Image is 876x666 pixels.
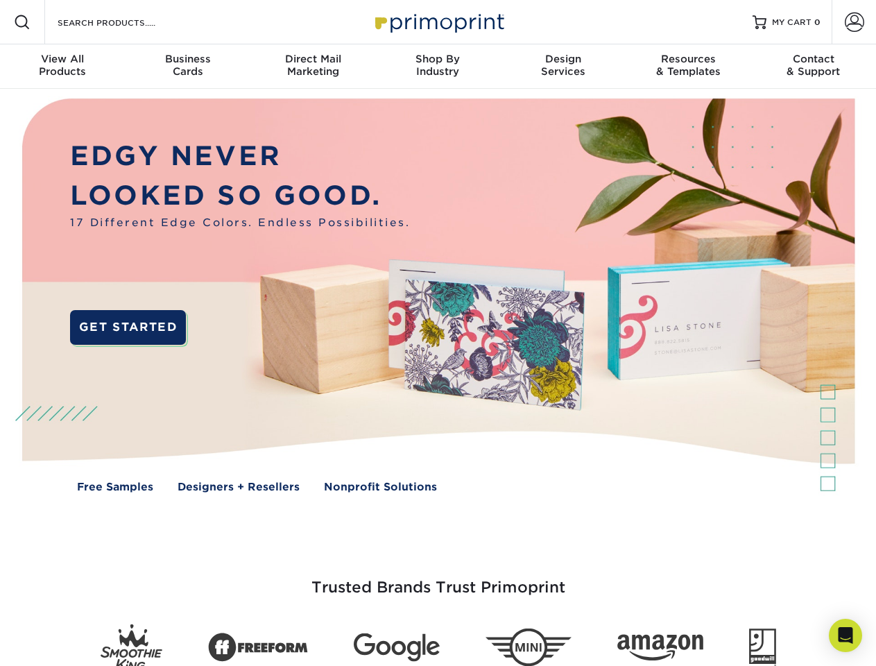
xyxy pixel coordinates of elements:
a: Contact& Support [751,44,876,89]
span: Business [125,53,250,65]
div: Services [501,53,626,78]
a: Designers + Resellers [178,479,300,495]
span: 0 [814,17,821,27]
div: Marketing [250,53,375,78]
span: Design [501,53,626,65]
span: Direct Mail [250,53,375,65]
p: EDGY NEVER [70,137,410,176]
div: & Support [751,53,876,78]
h3: Trusted Brands Trust Primoprint [33,545,844,613]
a: DesignServices [501,44,626,89]
div: & Templates [626,53,750,78]
div: Industry [375,53,500,78]
a: Nonprofit Solutions [324,479,437,495]
a: Direct MailMarketing [250,44,375,89]
img: Primoprint [369,7,508,37]
a: Shop ByIndustry [375,44,500,89]
input: SEARCH PRODUCTS..... [56,14,191,31]
img: Goodwill [749,629,776,666]
img: Google [354,633,440,662]
img: Amazon [617,635,703,661]
span: Resources [626,53,750,65]
a: Free Samples [77,479,153,495]
span: 17 Different Edge Colors. Endless Possibilities. [70,215,410,231]
a: GET STARTED [70,310,186,345]
div: Cards [125,53,250,78]
div: Open Intercom Messenger [829,619,862,652]
a: BusinessCards [125,44,250,89]
span: MY CART [772,17,811,28]
span: Contact [751,53,876,65]
a: Resources& Templates [626,44,750,89]
p: LOOKED SO GOOD. [70,176,410,216]
span: Shop By [375,53,500,65]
